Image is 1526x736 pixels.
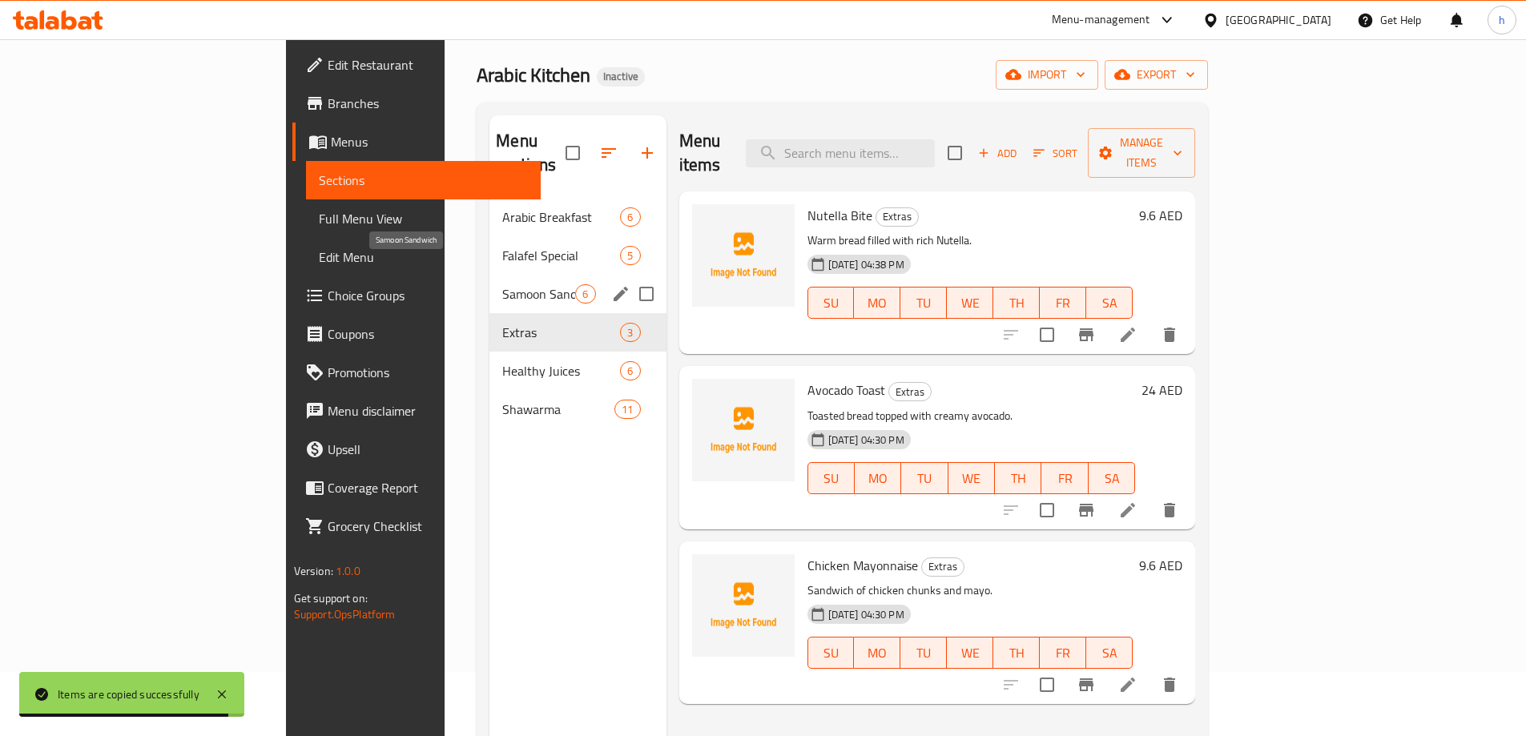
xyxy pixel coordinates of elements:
span: SA [1093,292,1126,315]
div: items [620,246,640,265]
span: 6 [621,210,639,225]
span: WE [953,641,987,665]
button: delete [1150,491,1189,529]
nav: Menu sections [489,191,666,435]
button: FR [1041,462,1088,494]
div: Inactive [597,67,645,86]
span: Full Menu View [319,209,528,228]
a: Support.OpsPlatform [294,604,396,625]
span: SU [815,641,848,665]
span: SU [815,467,848,490]
div: Extras [921,557,964,577]
span: TH [1001,467,1035,490]
p: Warm bread filled with rich Nutella. [807,231,1133,251]
button: WE [948,462,995,494]
div: items [614,400,640,419]
span: MO [860,641,894,665]
h6: 24 AED [1141,379,1182,401]
img: Avocado Toast [692,379,795,481]
a: Branches [292,84,541,123]
span: Menu disclaimer [328,401,528,420]
span: Coverage Report [328,478,528,497]
span: Manage items [1101,133,1182,173]
span: Branches [328,94,528,113]
button: Branch-specific-item [1067,666,1105,704]
span: Select to update [1030,493,1064,527]
span: h [1499,11,1505,29]
button: TH [993,637,1040,669]
img: Chicken Mayonnaise [692,554,795,657]
button: WE [947,637,993,669]
button: TH [993,287,1040,319]
span: Extras [922,557,964,576]
button: MO [854,287,900,319]
a: Edit menu item [1118,501,1137,520]
span: FR [1046,292,1080,315]
span: Extras [876,207,918,226]
span: Select to update [1030,668,1064,702]
button: MO [854,637,900,669]
button: FR [1040,637,1086,669]
span: Falafel Special [502,246,620,265]
button: SA [1086,287,1133,319]
span: Extras [502,323,620,342]
a: Promotions [292,353,541,392]
span: SU [815,292,848,315]
div: Extras [876,207,919,227]
button: Manage items [1088,128,1195,178]
span: FR [1048,467,1081,490]
span: TU [907,641,940,665]
a: Full Menu View [306,199,541,238]
div: items [575,284,595,304]
button: SA [1089,462,1135,494]
button: delete [1150,666,1189,704]
button: Add [972,141,1023,166]
img: Nutella Bite [692,204,795,307]
span: Get support on: [294,588,368,609]
div: Healthy Juices6 [489,352,666,390]
a: Upsell [292,430,541,469]
span: WE [955,467,988,490]
button: SU [807,462,855,494]
div: Samoon Sandwich6edit [489,275,666,313]
span: Add [976,144,1019,163]
h2: Menu items [679,129,727,177]
button: TU [900,637,947,669]
span: TU [908,467,941,490]
span: Arabic Breakfast [502,207,620,227]
a: Sections [306,161,541,199]
button: TU [901,462,948,494]
button: TH [995,462,1041,494]
div: Shawarma11 [489,390,666,428]
span: Sections [319,171,528,190]
button: Add section [628,134,666,172]
div: items [620,207,640,227]
span: FR [1046,641,1080,665]
span: 1.0.0 [336,561,360,581]
span: Upsell [328,440,528,459]
span: Grocery Checklist [328,517,528,536]
span: MO [860,292,894,315]
span: SA [1095,467,1129,490]
span: 11 [615,402,639,417]
a: Grocery Checklist [292,507,541,545]
button: SA [1086,637,1133,669]
span: SA [1093,641,1126,665]
span: [DATE] 04:30 PM [822,432,911,448]
button: edit [609,282,633,306]
span: TU [907,292,940,315]
div: Extras3 [489,313,666,352]
a: Menu disclaimer [292,392,541,430]
div: Falafel Special5 [489,236,666,275]
span: Avocado Toast [807,378,885,402]
div: Menu-management [1052,10,1150,30]
a: Edit Restaurant [292,46,541,84]
span: Select section [938,136,972,170]
span: 5 [621,248,639,263]
span: Coupons [328,324,528,344]
span: Version: [294,561,333,581]
span: Samoon Sandwich [502,284,575,304]
p: Sandwich of chicken chunks and mayo. [807,581,1133,601]
button: import [996,60,1098,90]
